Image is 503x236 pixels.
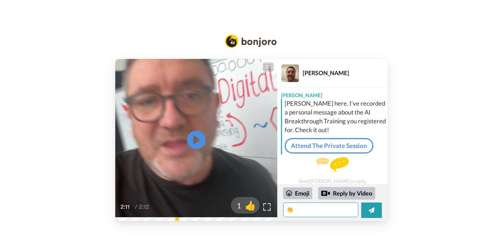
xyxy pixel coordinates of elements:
[283,187,312,199] div: Emoji
[283,202,358,217] textarea: 👏
[120,202,133,211] span: 2:11
[303,69,387,76] div: [PERSON_NAME]
[285,99,386,134] div: [PERSON_NAME] here. I've recorded a personal message about the AI Breakthrough Training you regis...
[277,157,388,184] div: Send [PERSON_NAME] a reply.
[316,157,349,172] img: message.svg
[264,63,273,71] div: CC
[135,202,137,211] span: /
[318,187,375,200] div: Reply by Video
[139,202,152,211] span: 2:12
[285,138,373,154] a: Attend The Private Session
[281,64,299,82] img: Profile Image
[231,197,260,214] button: 1👍
[231,200,241,211] span: 1
[321,189,330,198] div: Reply by Video
[241,200,260,211] span: 👍
[225,35,277,48] img: Bonjoro Logo
[277,88,388,99] div: [PERSON_NAME]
